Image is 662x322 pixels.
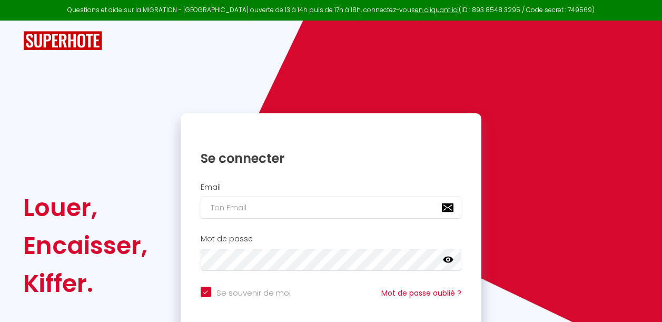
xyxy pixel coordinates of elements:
h1: Se connecter [201,150,462,167]
input: Ton Email [201,197,462,219]
h2: Email [201,183,462,192]
img: SuperHote logo [23,31,102,51]
div: Kiffer. [23,265,147,303]
h2: Mot de passe [201,235,462,243]
div: Encaisser, [23,227,147,265]
a: en cliquant ici [415,5,459,14]
div: Louer, [23,189,147,227]
a: Mot de passe oublié ? [381,288,461,298]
